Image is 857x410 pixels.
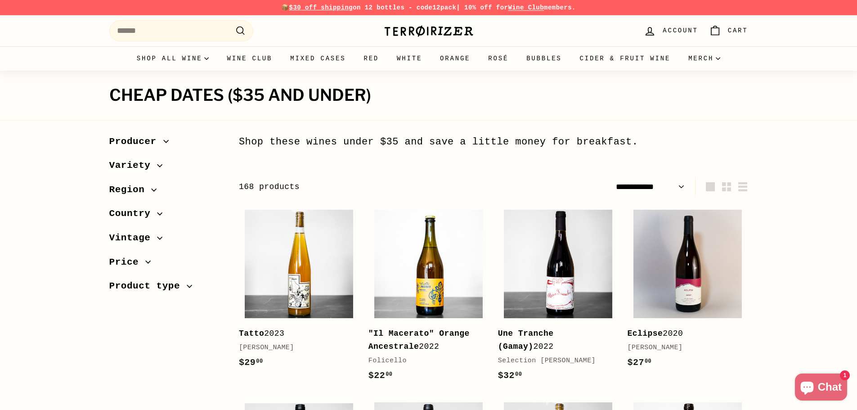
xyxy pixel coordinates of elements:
p: 📦 on 12 bottles - code | 10% off for members. [109,3,748,13]
b: Eclipse [628,329,663,338]
span: Producer [109,134,163,149]
a: Bubbles [517,46,570,71]
span: $27 [628,357,652,368]
h1: Cheap Dates ($35 and under) [109,86,748,104]
a: Wine Club [508,4,544,11]
a: Cart [704,18,754,44]
summary: Merch [679,46,729,71]
button: Price [109,252,224,277]
button: Vintage [109,228,224,252]
a: Orange [431,46,479,71]
div: Shop these wines under $35 and save a little money for breakfast. [239,134,748,150]
button: Variety [109,156,224,180]
sup: 00 [256,358,263,365]
b: Tatto [239,329,264,338]
sup: 00 [515,371,522,378]
span: $29 [239,357,263,368]
b: Une Tranche (Gamay) [498,329,554,351]
a: Wine Club [218,46,281,71]
span: $32 [498,370,522,381]
a: Thierry Diaz Eclipse Rose Wine Eclipse2020[PERSON_NAME] [628,204,748,379]
a: Une Tranche (Gamay)2022Selection [PERSON_NAME] [498,204,619,392]
div: 2023 [239,327,350,340]
button: Product type [109,276,224,301]
inbox-online-store-chat: Shopify online store chat [792,374,850,403]
a: Red [354,46,388,71]
div: 2022 [498,327,610,353]
span: Region [109,182,152,198]
summary: Shop all wine [128,46,218,71]
div: Primary [91,46,766,71]
a: Mixed Cases [281,46,354,71]
span: Variety [109,158,157,173]
div: Folicello [368,356,480,366]
span: Product type [109,279,187,294]
span: Cart [728,26,748,36]
span: Price [109,255,146,270]
button: Region [109,180,224,204]
a: Rosé [479,46,517,71]
span: $22 [368,370,393,381]
a: Cider & Fruit Wine [571,46,680,71]
a: White [388,46,431,71]
b: "Il Macerato" Orange Ancestrale [368,329,470,351]
div: 168 products [239,180,494,194]
sup: 00 [386,371,392,378]
span: Vintage [109,230,157,246]
a: Account [638,18,703,44]
div: [PERSON_NAME] [628,342,739,353]
div: 2022 [368,327,480,353]
sup: 00 [645,358,651,365]
div: 2020 [628,327,739,340]
strong: 12pack [432,4,456,11]
button: Producer [109,132,224,156]
span: Account [663,26,698,36]
img: Thierry Diaz Eclipse Rose Wine [633,210,742,318]
a: "Il Macerato" Orange Ancestrale2022Folicello [368,204,489,392]
span: Country [109,206,157,221]
span: $30 off shipping [289,4,353,11]
div: [PERSON_NAME] [239,342,350,353]
div: Selection [PERSON_NAME] [498,356,610,366]
button: Country [109,204,224,228]
a: Tatto2023[PERSON_NAME] [239,204,359,379]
